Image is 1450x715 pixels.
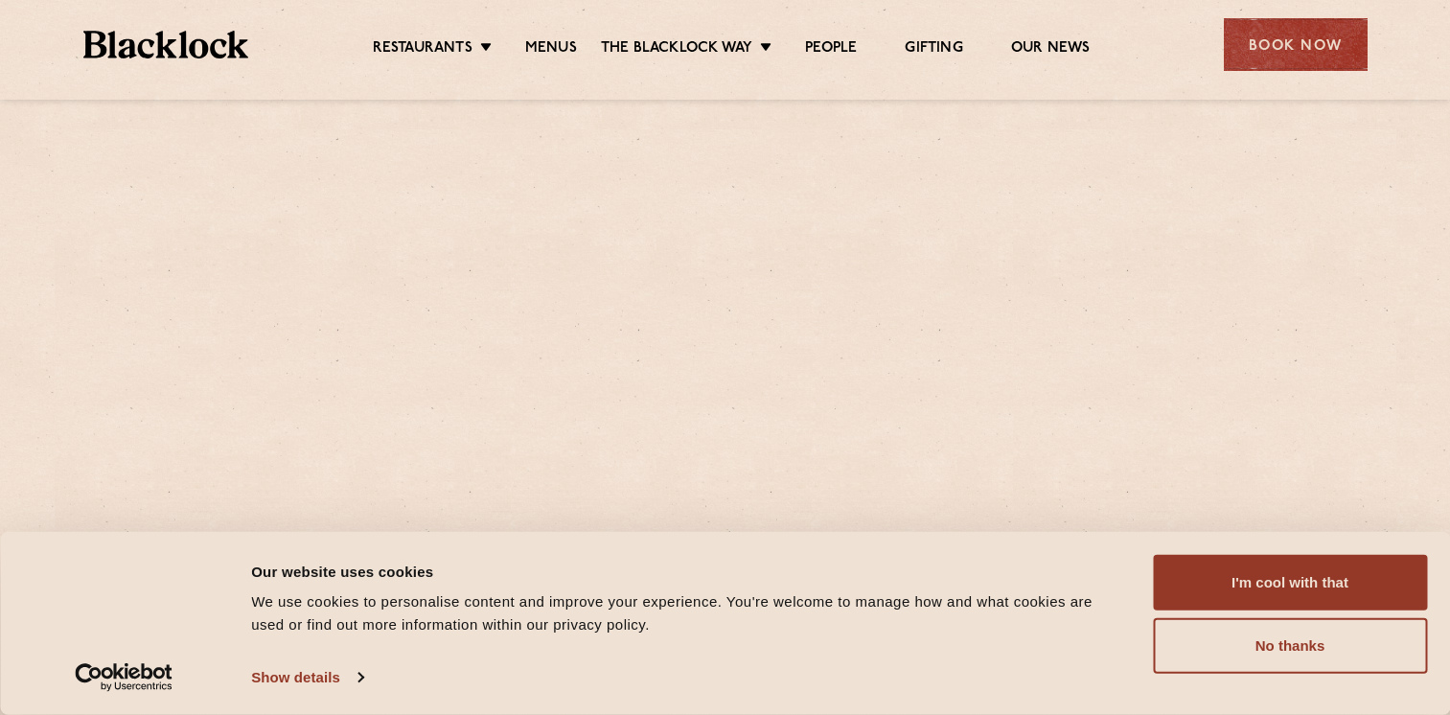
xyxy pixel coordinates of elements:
div: Book Now [1224,18,1368,71]
button: I'm cool with that [1153,555,1427,611]
button: No thanks [1153,618,1427,674]
a: Our News [1011,39,1091,60]
a: The Blacklock Way [601,39,752,60]
a: Restaurants [373,39,472,60]
div: Our website uses cookies [251,560,1110,583]
img: BL_Textured_Logo-footer-cropped.svg [83,31,249,58]
div: We use cookies to personalise content and improve your experience. You're welcome to manage how a... [251,590,1110,636]
a: Gifting [905,39,962,60]
a: Usercentrics Cookiebot - opens in a new window [40,663,208,692]
a: Menus [525,39,577,60]
a: People [805,39,857,60]
a: Show details [251,663,362,692]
